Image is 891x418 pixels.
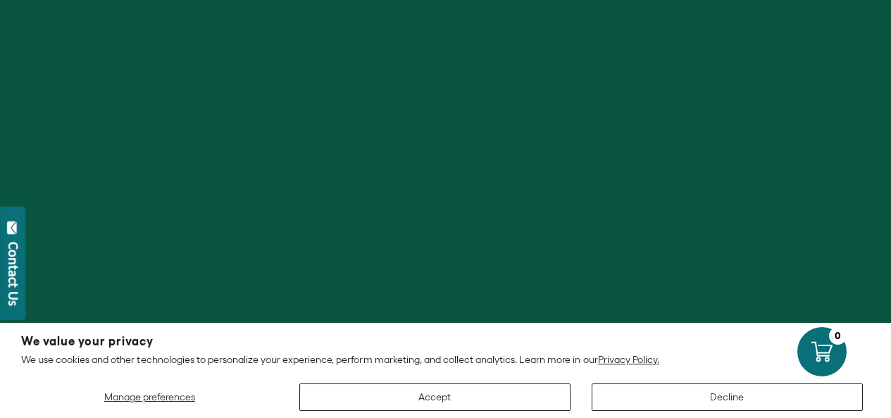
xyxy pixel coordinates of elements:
div: Contact Us [6,242,20,306]
button: Accept [299,383,571,411]
h2: We value your privacy [21,336,870,348]
a: Privacy Policy. [598,354,659,365]
button: Decline [592,383,863,411]
div: 0 [829,327,847,345]
p: We use cookies and other technologies to personalize your experience, perform marketing, and coll... [21,353,870,366]
button: Manage preferences [21,383,278,411]
span: Manage preferences [104,391,195,402]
